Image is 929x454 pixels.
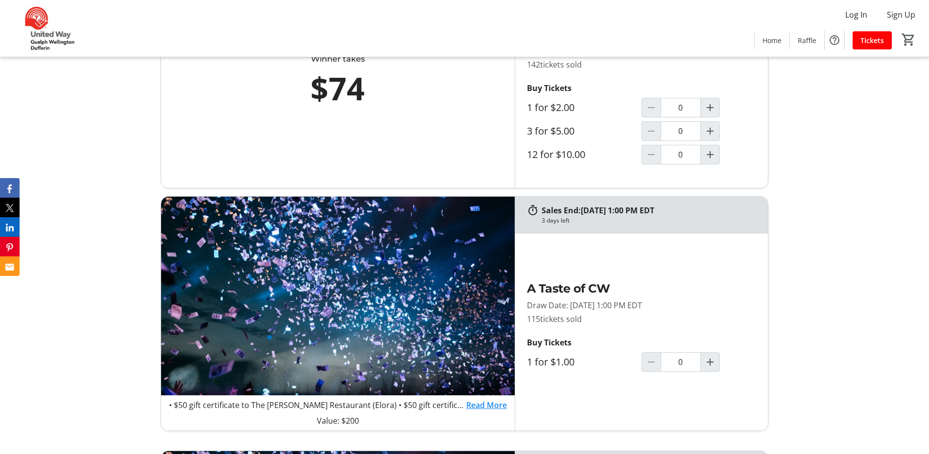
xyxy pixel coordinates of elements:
[853,31,892,49] a: Tickets
[527,125,574,137] label: 3 for $5.00
[701,353,719,371] button: Increment by one
[527,356,574,368] label: 1 for $1.00
[169,399,466,411] p: • $50 gift certificate to The [PERSON_NAME] Restaurant (Elora) • $50 gift certificate to Elora Br...
[755,31,789,49] a: Home
[527,313,756,325] p: 115 tickets sold
[837,7,875,23] button: Log In
[527,83,572,93] strong: Buy Tickets
[581,205,654,216] span: [DATE] 1:00 PM EDT
[6,4,93,53] img: United Way Guelph Wellington Dufferin's Logo
[845,9,867,21] span: Log In
[701,145,719,164] button: Increment by one
[879,7,923,23] button: Sign Up
[701,122,719,140] button: Increment by one
[825,30,844,50] button: Help
[887,9,915,21] span: Sign Up
[542,205,581,216] span: Sales End:
[527,337,572,348] strong: Buy Tickets
[527,280,756,297] h2: A Taste of CW
[900,31,917,48] button: Cart
[860,35,884,45] span: Tickets
[527,102,574,113] label: 1 for $2.00
[204,65,472,112] div: $74
[798,35,816,45] span: Raffle
[762,35,782,45] span: Home
[527,59,756,70] p: 142 tickets sold
[790,31,824,49] a: Raffle
[542,216,570,225] div: 3 days left
[527,149,585,160] label: 12 for $10.00
[169,415,507,427] p: Value: $200
[701,98,719,117] button: Increment by one
[161,197,515,395] img: A Taste of CW
[466,399,507,411] a: Read More
[204,53,472,65] div: Winner takes
[527,299,756,311] p: Draw Date: [DATE] 1:00 PM EDT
